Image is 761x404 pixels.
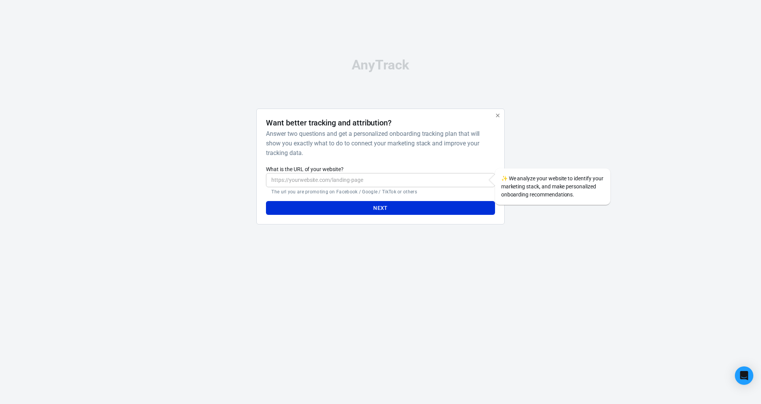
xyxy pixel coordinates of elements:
[501,175,508,181] span: sparkles
[735,366,753,385] div: Open Intercom Messenger
[266,118,392,127] h4: Want better tracking and attribution?
[266,165,495,173] label: What is the URL of your website?
[266,201,495,215] button: Next
[266,173,495,187] input: https://yourwebsite.com/landing-page
[495,168,610,205] div: We analyze your website to identify your marketing stack, and make personalized onboarding recomm...
[188,58,573,72] div: AnyTrack
[271,189,489,195] p: The url you are promoting on Facebook / Google / TikTok or others
[266,129,492,158] h6: Answer two questions and get a personalized onboarding tracking plan that will show you exactly w...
